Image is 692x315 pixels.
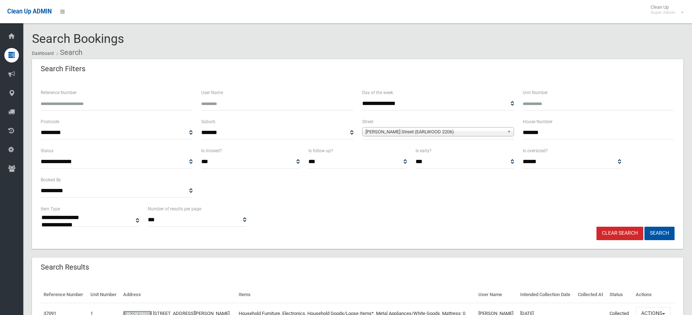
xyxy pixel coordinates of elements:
li: Search [55,46,82,59]
th: Unit Number [88,287,121,303]
th: Actions [633,287,675,303]
label: Reference Number [41,89,77,97]
span: Search Bookings [32,31,124,46]
label: Suburb [201,118,215,126]
label: Unit Number [523,89,548,97]
label: Item Type [41,205,60,213]
span: [PERSON_NAME] Street (EARLWOOD 2206) [365,128,504,136]
label: Number of results per page [148,205,201,213]
label: House Number [523,118,553,126]
th: Intended Collection Date [517,287,575,303]
th: Collected At [575,287,607,303]
label: Booked By [41,176,61,184]
label: Day of the week [362,89,393,97]
label: Is early? [416,147,432,155]
label: Is follow up? [308,147,333,155]
label: Postcode [41,118,59,126]
header: Search Filters [32,62,94,76]
a: Dashboard [32,51,54,56]
th: Status [607,287,632,303]
span: Clean Up [647,4,683,15]
label: Is missed? [201,147,222,155]
th: Address [120,287,236,303]
button: Search [644,227,675,240]
label: Street [362,118,373,126]
th: User Name [476,287,517,303]
span: Clean Up ADMIN [7,8,52,15]
th: Items [236,287,475,303]
label: Status [41,147,53,155]
a: Clear Search [596,227,643,240]
th: Reference Number [41,287,88,303]
label: User Name [201,89,223,97]
header: Search Results [32,260,98,274]
label: Is oversized? [523,147,548,155]
small: Super Admin [651,10,676,15]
